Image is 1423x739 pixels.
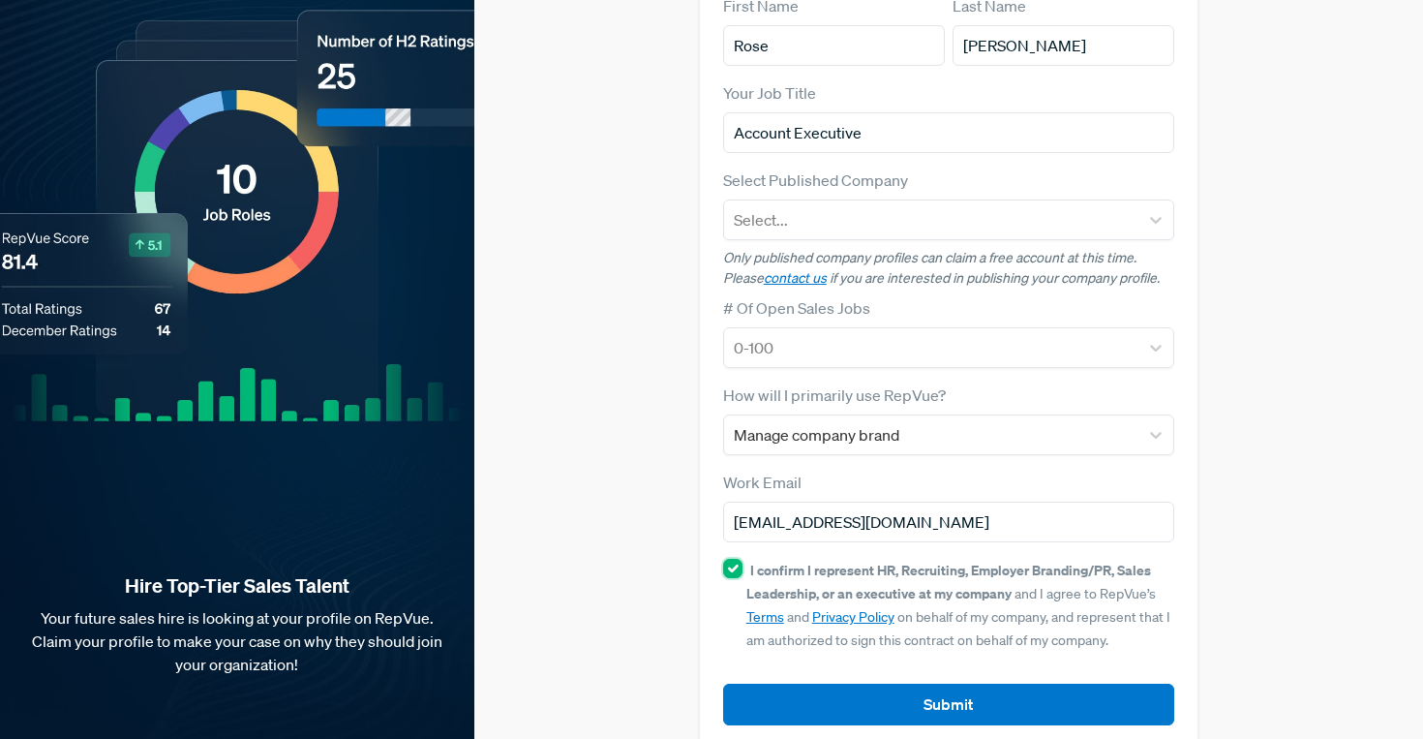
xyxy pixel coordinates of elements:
label: Your Job Title [723,81,816,105]
button: Submit [723,684,1175,725]
a: Privacy Policy [812,608,894,626]
label: How will I primarily use RepVue? [723,384,946,407]
label: Work Email [723,471,802,494]
input: Last Name [953,25,1174,66]
span: and I agree to RepVue’s and on behalf of my company, and represent that I am authorized to sign t... [746,562,1170,649]
input: Title [723,112,1175,153]
label: # Of Open Sales Jobs [723,296,870,320]
input: Email [723,502,1175,542]
a: contact us [764,269,827,287]
p: Only published company profiles can claim a free account at this time. Please if you are interest... [723,248,1175,289]
a: Terms [746,608,784,626]
strong: I confirm I represent HR, Recruiting, Employer Branding/PR, Sales Leadership, or an executive at ... [746,561,1151,602]
label: Select Published Company [723,169,908,192]
strong: Hire Top-Tier Sales Talent [31,573,443,599]
input: First Name [723,25,945,66]
p: Your future sales hire is looking at your profile on RepVue. Claim your profile to make your case... [31,606,443,676]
